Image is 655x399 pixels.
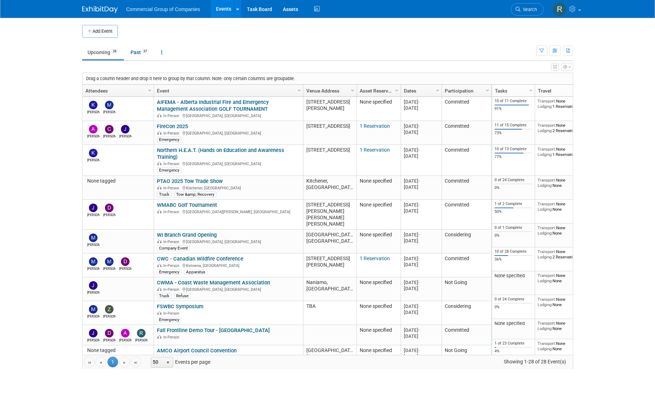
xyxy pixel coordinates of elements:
span: None specified [360,303,392,309]
span: None specified [360,232,392,237]
span: - [418,178,420,184]
img: Alexander Cafovski [121,329,130,337]
div: [GEOGRAPHIC_DATA], [GEOGRAPHIC_DATA] [157,161,300,167]
div: 10 of 13 Complete [495,147,532,152]
div: Jamie Zimmerman [87,337,100,343]
div: None None [538,321,589,331]
td: [STREET_ADDRESS] [303,145,356,176]
a: Fall Frontline Demo Tour - [GEOGRAPHIC_DATA] [157,327,270,334]
div: [DATE] [404,279,438,285]
span: Column Settings [394,88,400,93]
div: Mike Feduniw [87,266,100,271]
span: Transport: [538,201,556,206]
div: [DATE] [404,238,438,244]
img: Zachary Button [105,305,113,314]
a: Dates [404,85,437,97]
div: Truck [157,191,171,197]
div: 73% [495,131,532,136]
span: 50 [151,357,163,367]
a: CWC - Canadian Wildfire Conference [157,256,243,262]
div: Jason Fast [87,212,100,217]
span: Lodging: [538,326,553,331]
span: None specified [360,202,392,208]
div: Company Event [157,245,190,251]
a: 1 Reservation [360,147,390,153]
div: [DATE] [404,232,438,238]
span: - [418,280,420,285]
div: None None [538,225,589,236]
div: [GEOGRAPHIC_DATA], [GEOGRAPHIC_DATA] [157,130,300,136]
a: AMCO Airport Council Convention [157,347,237,354]
a: FSWBC Symposium [157,303,204,310]
div: Kelly Mayhew [87,109,100,115]
img: Cole Mattern [105,125,113,133]
a: CWMA - Coast Waste Management Association [157,279,270,286]
img: In-Person Event [157,186,162,189]
span: 37 [141,49,149,54]
span: In-Person [163,311,181,316]
span: In-Person [163,263,181,268]
img: Jamie Zimmerman [121,125,130,133]
span: Column Settings [296,88,302,93]
img: Jason Fast [89,204,97,212]
img: In-Person Event [157,114,162,117]
div: Emergency [157,317,181,322]
div: [DATE] [404,105,438,111]
span: Column Settings [485,88,490,93]
div: 1 of 23 Complete [495,341,532,346]
a: AIFEMA - Alberta Industrial Fire and Emergency Management Association GOLF TOURNAMENT [157,99,269,112]
span: - [418,99,420,105]
a: Tasks [495,85,530,97]
span: Transport: [538,341,556,346]
img: In-Person Event [157,263,162,267]
div: [DATE] [404,333,438,339]
div: [DATE] [404,178,438,184]
div: 1 of 2 Complete [495,201,532,206]
span: - [418,202,420,208]
span: - [418,256,420,261]
div: None None [538,297,589,307]
img: ExhibitDay [82,6,118,13]
div: Jason Fast [87,290,100,295]
a: Northern H.E.A.T. (Hands on Education and Awareness Training) [157,147,284,160]
div: [GEOGRAPHIC_DATA], [GEOGRAPHIC_DATA] [157,112,300,119]
span: Lodging: [538,128,553,133]
span: Transport: [538,178,556,183]
div: Kelowna, [GEOGRAPHIC_DATA] [157,262,300,268]
a: Asset Reservations [360,85,396,97]
div: None specified [495,273,532,279]
div: Alexander Cafovski [87,133,100,139]
a: Go to the first page [84,357,95,367]
span: Search [521,7,537,12]
td: [STREET_ADDRESS][PERSON_NAME][PERSON_NAME][PERSON_NAME] [303,200,356,230]
td: [STREET_ADDRESS] [303,121,356,145]
td: Considering [442,230,491,253]
span: Go to the first page [86,360,92,366]
div: 36% [495,257,532,262]
div: Emergency [157,137,181,142]
div: [DATE] [404,184,438,190]
div: Truck [157,293,171,299]
a: Upcoming28 [82,46,124,59]
div: [DATE] [404,256,438,262]
td: Not Going [442,277,491,301]
span: Transport: [538,225,556,230]
img: In-Person Event [157,311,162,315]
span: In-Person [163,240,181,244]
img: Mike Thomson [89,305,97,314]
div: Mike Feduniw [103,109,116,115]
a: PTAO 2025 Tow Trade Show [157,178,223,184]
div: [DATE] [404,202,438,208]
td: Committed [442,121,491,145]
span: None specified [360,327,392,333]
a: Travel [538,85,587,97]
span: - [418,348,420,353]
div: 4% [495,349,532,354]
span: None specified [360,178,392,184]
div: Drag a column header and drop it here to group by that column. Note: only certain columns are gro... [83,73,573,84]
div: [DATE] [404,262,438,268]
div: None None [538,273,589,283]
td: Committed [442,253,491,277]
span: In-Person [163,114,181,118]
div: 11 of 15 Complete [495,123,532,128]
